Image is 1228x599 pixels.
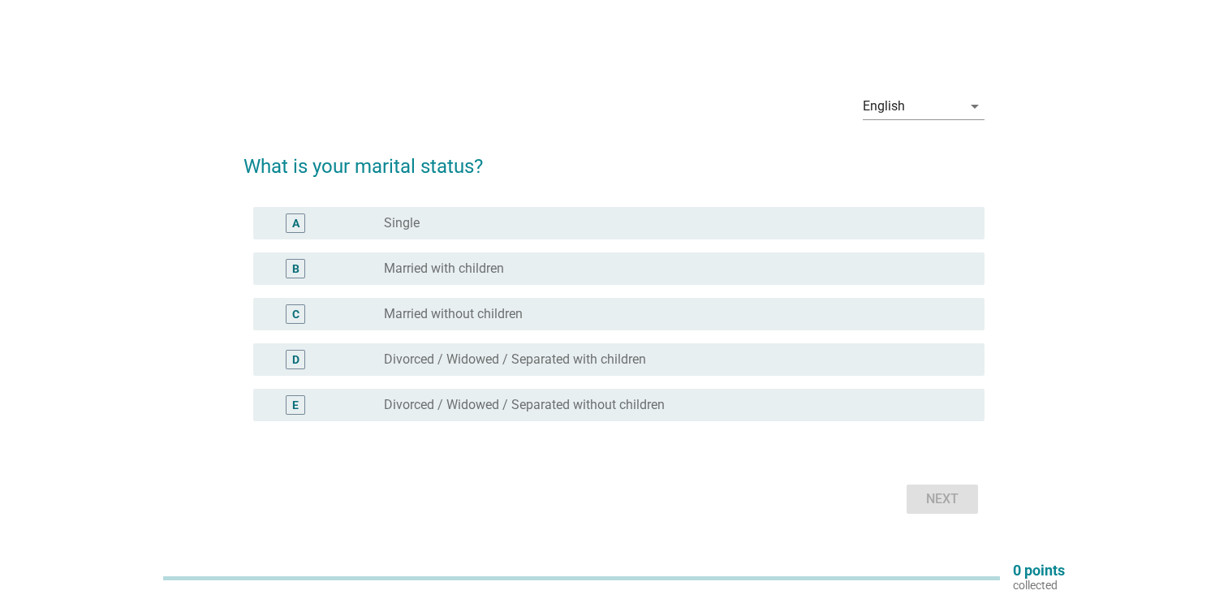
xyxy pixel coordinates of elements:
[384,306,523,322] label: Married without children
[292,397,299,414] div: E
[965,97,985,116] i: arrow_drop_down
[243,136,985,181] h2: What is your marital status?
[292,306,299,323] div: C
[384,397,665,413] label: Divorced / Widowed / Separated without children
[1013,578,1065,593] p: collected
[384,215,420,231] label: Single
[384,261,504,277] label: Married with children
[384,351,646,368] label: Divorced / Widowed / Separated with children
[292,215,299,232] div: A
[863,99,905,114] div: English
[1013,563,1065,578] p: 0 points
[292,351,299,368] div: D
[292,261,299,278] div: B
